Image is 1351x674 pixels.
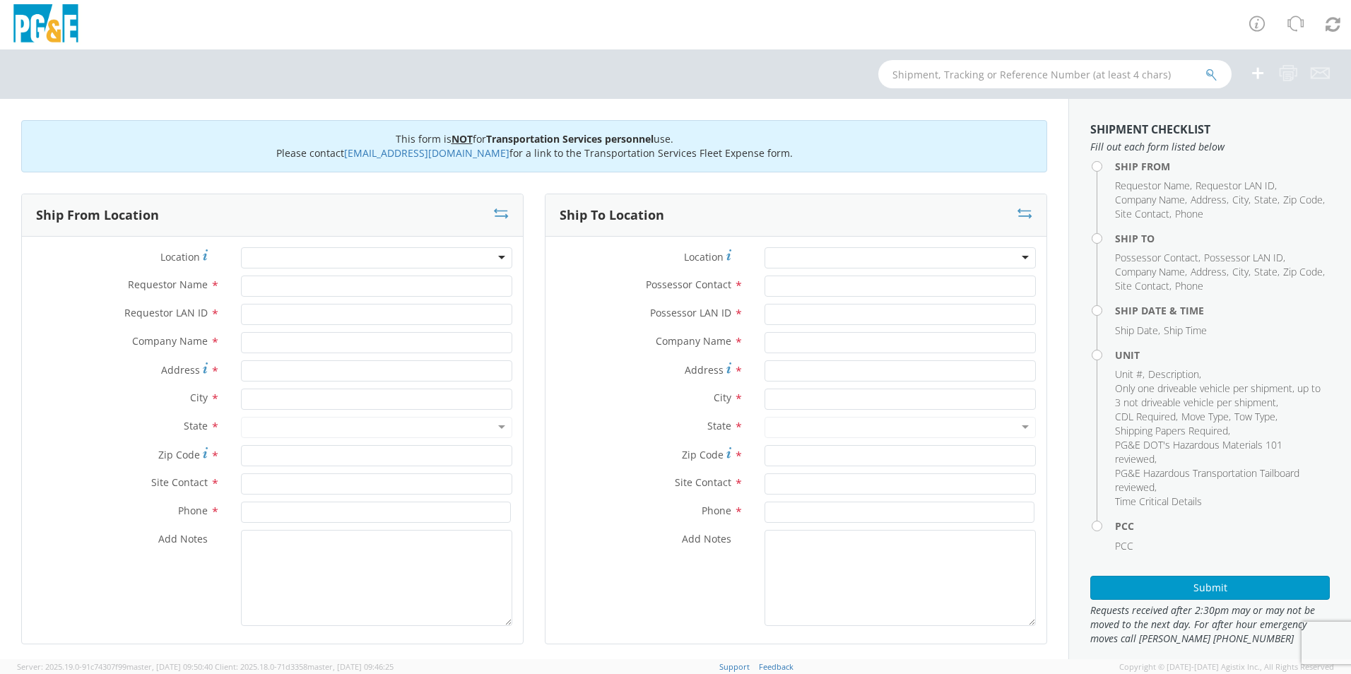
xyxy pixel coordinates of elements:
[1115,466,1299,494] span: PG&E Hazardous Transportation Tailboard reviewed
[1115,324,1160,338] li: ,
[1115,251,1198,264] span: Possessor Contact
[684,250,724,264] span: Location
[1115,466,1326,495] li: ,
[1090,603,1330,646] span: Requests received after 2:30pm may or may not be moved to the next day. For after hour emergency ...
[1115,193,1185,206] span: Company Name
[1164,324,1207,337] span: Ship Time
[1191,265,1227,278] span: Address
[682,532,731,545] span: Add Notes
[1115,161,1330,172] h4: Ship From
[1283,193,1323,206] span: Zip Code
[17,661,213,672] span: Server: 2025.19.0-91c74307f99
[1191,193,1227,206] span: Address
[1115,179,1192,193] li: ,
[1115,265,1185,278] span: Company Name
[1115,424,1228,437] span: Shipping Papers Required
[675,475,731,489] span: Site Contact
[646,278,731,291] span: Possessor Contact
[307,661,394,672] span: master, [DATE] 09:46:25
[1115,265,1187,279] li: ,
[1175,279,1203,292] span: Phone
[1204,251,1285,265] li: ,
[1232,265,1249,278] span: City
[1234,410,1275,423] span: Tow Type
[1232,265,1251,279] li: ,
[1254,265,1278,278] span: State
[160,250,200,264] span: Location
[719,661,750,672] a: Support
[1283,193,1325,207] li: ,
[184,419,208,432] span: State
[656,334,731,348] span: Company Name
[707,419,731,432] span: State
[1115,382,1326,410] li: ,
[452,132,473,146] u: NOT
[1115,424,1230,438] li: ,
[650,306,731,319] span: Possessor LAN ID
[1115,324,1158,337] span: Ship Date
[714,391,731,404] span: City
[1115,495,1202,508] span: Time Critical Details
[682,448,724,461] span: Zip Code
[759,661,794,672] a: Feedback
[1115,410,1176,423] span: CDL Required
[1148,367,1199,381] span: Description
[1283,265,1323,278] span: Zip Code
[1115,251,1200,265] li: ,
[1232,193,1251,207] li: ,
[1196,179,1275,192] span: Requestor LAN ID
[1115,193,1187,207] li: ,
[685,363,724,377] span: Address
[1254,193,1278,206] span: State
[1115,233,1330,244] h4: Ship To
[161,363,200,377] span: Address
[1090,122,1210,137] strong: Shipment Checklist
[132,334,208,348] span: Company Name
[128,278,208,291] span: Requestor Name
[1234,410,1278,424] li: ,
[178,504,208,517] span: Phone
[702,504,731,517] span: Phone
[1115,279,1169,292] span: Site Contact
[1115,179,1190,192] span: Requestor Name
[124,306,208,319] span: Requestor LAN ID
[560,208,664,223] h3: Ship To Location
[158,532,208,545] span: Add Notes
[1115,367,1145,382] li: ,
[1148,367,1201,382] li: ,
[1115,207,1172,221] li: ,
[1115,410,1178,424] li: ,
[1254,193,1280,207] li: ,
[1175,207,1203,220] span: Phone
[1115,305,1330,316] h4: Ship Date & Time
[1115,207,1169,220] span: Site Contact
[1181,410,1229,423] span: Move Type
[1119,661,1334,673] span: Copyright © [DATE]-[DATE] Agistix Inc., All Rights Reserved
[344,146,509,160] a: [EMAIL_ADDRESS][DOMAIN_NAME]
[1115,382,1321,409] span: Only one driveable vehicle per shipment, up to 3 not driveable vehicle per shipment
[1090,576,1330,600] button: Submit
[1115,438,1326,466] li: ,
[21,120,1047,172] div: This form is for use. Please contact for a link to the Transportation Services Fleet Expense form.
[190,391,208,404] span: City
[151,475,208,489] span: Site Contact
[486,132,654,146] b: Transportation Services personnel
[1115,521,1330,531] h4: PCC
[11,4,81,46] img: pge-logo-06675f144f4cfa6a6814.png
[158,448,200,461] span: Zip Code
[1090,140,1330,154] span: Fill out each form listed below
[1232,193,1249,206] span: City
[1283,265,1325,279] li: ,
[1181,410,1231,424] li: ,
[878,60,1232,88] input: Shipment, Tracking or Reference Number (at least 4 chars)
[1115,279,1172,293] li: ,
[1196,179,1277,193] li: ,
[1254,265,1280,279] li: ,
[215,661,394,672] span: Client: 2025.18.0-71d3358
[1115,438,1282,466] span: PG&E DOT's Hazardous Materials 101 reviewed
[126,661,213,672] span: master, [DATE] 09:50:40
[1115,367,1143,381] span: Unit #
[1204,251,1283,264] span: Possessor LAN ID
[1115,350,1330,360] h4: Unit
[1115,539,1133,552] span: PCC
